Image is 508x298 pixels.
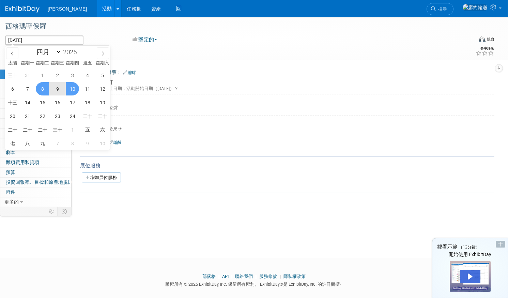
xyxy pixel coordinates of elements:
[66,123,79,136] span: 2025年5月1日
[0,79,71,89] a: 職員
[90,175,117,180] font: 增加展位服務
[96,69,109,82] span: 2025年4月5日
[81,109,94,123] span: 2025年4月25日
[421,35,494,46] div: 活動形式
[83,60,92,65] font: 週五
[498,241,503,247] font: 十
[96,137,109,150] span: 2025年5月10日
[202,274,216,279] a: 部落格
[21,60,34,65] font: 星期一
[5,22,46,30] font: 西格瑪聖保羅
[0,197,71,207] a: 更多的
[96,82,109,95] span: 2025年4月12日
[71,127,74,133] font: 1
[235,274,253,279] a: 聯絡我們
[123,70,135,75] a: 編輯
[66,109,79,123] span: 2025年4月24日
[6,150,15,155] font: 劇本
[100,141,105,146] font: 10
[51,69,64,82] span: 2025年4月2日
[21,109,34,123] span: 2025年4月21日
[41,73,44,78] font: 1
[222,274,229,279] a: API
[21,96,34,109] span: 2025年4月14日
[98,114,107,132] font: 二十六
[66,69,79,82] span: 2025年4月3日
[8,73,17,78] font: 三十
[0,148,71,158] a: 劇本
[0,188,71,197] a: 附件
[283,282,340,287] font: 是 ExhibitDay, Inc. 的註冊商標
[100,86,105,92] font: 12
[480,46,494,50] font: 賽事評級
[479,36,486,42] img: Format-Inperson.png
[81,69,94,82] span: 2025年4月4日
[51,137,64,150] span: 2025年5月7日
[26,141,29,146] font: 5
[66,82,79,95] span: 2025年4月10日
[6,69,19,82] span: 2025年3月30日
[0,70,71,79] a: 展位
[437,244,458,250] font: 觀看示範
[340,281,343,285] font: 。
[11,141,14,146] font: 4
[81,137,94,150] span: 2025年5月9日
[462,4,488,11] img: 廖約翰遜
[151,6,161,12] font: 資產
[36,82,49,95] span: 2025年4月8日
[41,141,44,146] font: 6
[36,109,49,123] span: 2025年4月22日
[96,96,109,109] span: 2025年4月19日
[40,100,45,105] font: 15
[36,60,49,65] font: 星期二
[40,114,45,119] font: 22
[0,60,71,69] a: 活動資訊
[61,48,82,56] input: 年
[0,158,71,167] a: 雜項費用和貸項
[0,178,71,187] a: 投資回報率、目標和原產地規則
[6,169,15,175] font: 預算
[449,252,491,257] font: 開始使用 ExhibitDay
[0,129,71,138] a: 贊助
[6,82,19,95] span: 2025年4月6日
[33,48,61,56] select: 月
[438,6,447,12] font: 搜尋
[218,274,219,279] font: |
[86,73,89,78] font: 4
[51,109,64,123] span: 2025年4月23日
[8,127,17,146] font: 二十七
[81,123,94,136] span: 2025年5月2日
[259,274,277,279] font: 服務條款
[95,86,179,91] font: 理想截止日期：活動開始日期（[DATE]）？
[51,96,64,109] span: 2025年4月16日
[0,138,71,148] a: 任務
[11,86,14,92] font: 6
[25,114,30,119] font: 21
[56,86,59,92] font: 9
[96,60,109,65] font: 星期六
[56,141,59,146] font: 7
[82,173,121,182] a: 增加展位服務
[0,109,71,118] a: 贈品
[71,141,74,146] font: 8
[86,141,89,146] font: 9
[6,137,19,150] span: 2025年5月4日
[0,168,71,177] a: 預算
[48,6,87,12] font: [PERSON_NAME]
[56,73,59,78] font: 2
[85,86,90,92] font: 11
[21,123,34,136] span: 2025年4月28日
[41,86,44,92] font: 8
[101,127,104,133] font: 3
[256,274,257,279] font: |
[427,3,453,15] a: 搜尋
[36,69,49,82] span: 2025年4月1日
[70,86,75,92] font: 10
[23,127,32,146] font: 二十八
[127,70,135,75] font: 編輯
[283,274,306,279] a: 隱私權政策
[85,100,90,105] font: 18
